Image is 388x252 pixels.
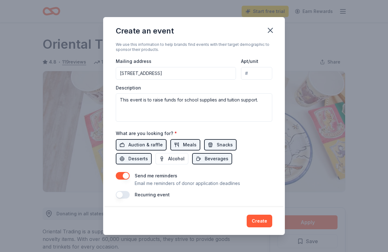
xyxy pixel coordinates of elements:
span: Beverages [205,155,228,163]
button: Create [247,215,272,227]
label: What are you looking for? [116,130,177,137]
textarea: This event is to raise funds for school supplies and tuition support. [116,93,272,122]
button: Snacks [204,139,237,151]
input: Enter a US address [116,67,236,80]
label: Apt/unit [241,58,258,65]
span: Meals [183,141,197,149]
span: Desserts [128,155,148,163]
div: We use this information to help brands find events with their target demographic to sponsor their... [116,42,272,52]
span: Alcohol [168,155,185,163]
label: Recurring event [135,192,170,197]
button: Beverages [192,153,232,164]
label: Mailing address [116,58,151,65]
label: Send me reminders [135,173,177,178]
span: Auction & raffle [128,141,163,149]
label: Description [116,85,141,91]
span: Snacks [217,141,233,149]
button: Alcohol [156,153,188,164]
div: Create an event [116,26,174,36]
button: Meals [170,139,200,151]
button: Desserts [116,153,152,164]
input: # [241,67,272,80]
p: Email me reminders of donor application deadlines [135,180,240,187]
button: Auction & raffle [116,139,167,151]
